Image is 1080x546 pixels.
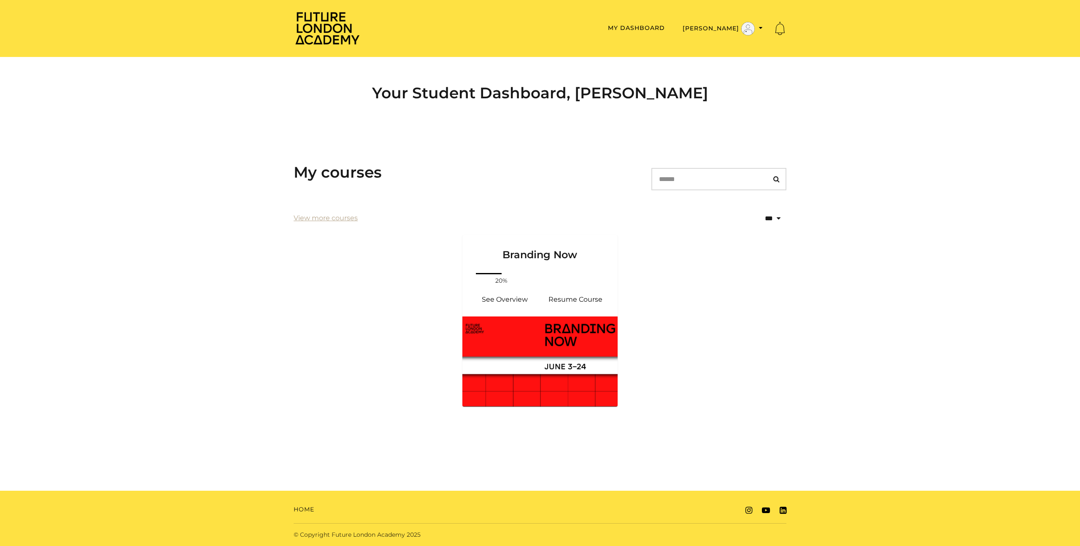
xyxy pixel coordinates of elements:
[287,530,540,539] div: © Copyright Future London Academy 2025
[294,84,786,102] h2: Your Student Dashboard, [PERSON_NAME]
[294,163,382,181] h3: My courses
[491,276,512,285] span: 20%
[469,289,540,310] a: Branding Now: See Overview
[680,22,765,36] button: Toggle menu
[294,505,314,514] a: Home
[472,235,607,261] h3: Branding Now
[540,289,611,310] a: Branding Now: Resume Course
[608,24,665,32] a: My Dashboard
[737,208,786,228] select: status
[294,213,358,223] a: View more courses
[462,235,618,271] a: Branding Now
[294,11,361,45] img: Home Page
